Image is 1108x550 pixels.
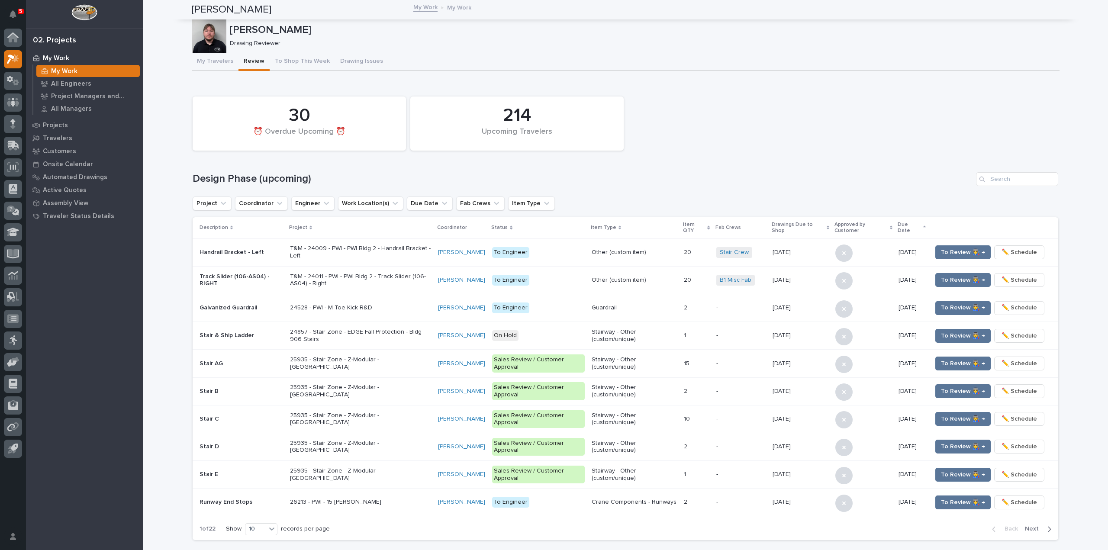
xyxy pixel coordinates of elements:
[43,55,69,62] p: My Work
[976,172,1058,186] input: Search
[684,330,688,339] p: 1
[773,358,792,367] p: [DATE]
[935,273,991,287] button: To Review 👨‍🏭 →
[720,249,749,256] a: Stair Crew
[834,220,888,236] p: Approved by Customer
[238,53,270,71] button: Review
[1025,525,1044,533] span: Next
[941,358,985,369] span: To Review 👨‍🏭 →
[1002,275,1037,285] span: ✏️ Schedule
[899,360,925,367] p: [DATE]
[193,518,222,540] p: 1 of 22
[1002,414,1037,424] span: ✏️ Schedule
[11,10,22,24] div: Notifications5
[192,53,238,71] button: My Travelers
[935,329,991,343] button: To Review 👨‍🏭 →
[592,277,677,284] p: Other (custom item)
[899,249,925,256] p: [DATE]
[43,161,93,168] p: Onsite Calendar
[899,388,925,395] p: [DATE]
[235,196,288,210] button: Coordinator
[289,223,307,232] p: Project
[290,273,431,288] p: T&M - 24011 - PWI - PWI Bldg 2 - Track Slider (106-AS04) - Right
[492,302,529,313] div: To Engineer
[492,382,584,400] div: Sales Review / Customer Approval
[437,223,467,232] p: Coordinator
[193,294,1058,322] tr: Galvanized Guardrail24528 - PWI - M Toe Kick R&D[PERSON_NAME] To EngineerGuardrail22 -[DATE][DATE...
[43,174,107,181] p: Automated Drawings
[193,461,1058,489] tr: Stair E25935 - Stair Zone - Z-Modular - [GEOGRAPHIC_DATA][PERSON_NAME] Sales Review / Customer Ap...
[290,245,431,260] p: T&M - 24009 - PWI - PWI Bldg 2 - Handrail Bracket - Left
[941,302,985,313] span: To Review 👨‍🏭 →
[935,412,991,426] button: To Review 👨‍🏭 →
[720,277,751,284] a: B1 Misc Fab
[438,443,485,450] a: [PERSON_NAME]
[200,360,283,367] p: Stair AG
[33,103,143,115] a: All Managers
[941,414,985,424] span: To Review 👨‍🏭 →
[438,304,485,312] a: [PERSON_NAME]
[899,277,925,284] p: [DATE]
[492,410,584,428] div: Sales Review / Customer Approval
[230,24,1056,36] p: [PERSON_NAME]
[899,304,925,312] p: [DATE]
[491,223,508,232] p: Status
[226,525,242,533] p: Show
[941,386,985,396] span: To Review 👨‍🏭 →
[200,499,283,506] p: Runway End Stops
[193,489,1058,516] tr: Runway End Stops26213 - PWI - 15 [PERSON_NAME][PERSON_NAME] To EngineerCrane Components - Runways...
[592,249,677,256] p: Other (custom item)
[898,220,921,236] p: Due Date
[438,499,485,506] a: [PERSON_NAME]
[899,471,925,478] p: [DATE]
[935,357,991,370] button: To Review 👨‍🏭 →
[438,471,485,478] a: [PERSON_NAME]
[71,4,97,20] img: Workspace Logo
[899,443,925,450] p: [DATE]
[773,441,792,450] p: [DATE]
[994,440,1044,454] button: ✏️ Schedule
[773,247,792,256] p: [DATE]
[26,132,143,145] a: Travelers
[941,275,985,285] span: To Review 👨‍🏭 →
[935,384,991,398] button: To Review 👨‍🏭 →
[193,196,232,210] button: Project
[245,524,266,534] div: 10
[193,322,1058,350] tr: Stair & Ship Ladder24857 - Stair Zone - EDGE Fall Protection - Bldg 906 Stairs[PERSON_NAME] On Ho...
[773,469,792,478] p: [DATE]
[941,331,985,341] span: To Review 👨‍🏭 →
[230,40,1053,47] p: Drawing Reviewer
[43,148,76,155] p: Customers
[26,196,143,209] a: Assembly View
[935,245,991,259] button: To Review 👨‍🏭 →
[456,196,505,210] button: Fab Crews
[684,302,689,312] p: 2
[994,357,1044,370] button: ✏️ Schedule
[26,183,143,196] a: Active Quotes
[26,51,143,64] a: My Work
[438,332,485,339] a: [PERSON_NAME]
[200,471,283,478] p: Stair E
[200,273,283,288] p: Track Slider (106-AS04) - RIGHT
[684,414,692,423] p: 10
[200,304,283,312] p: Galvanized Guardrail
[1021,525,1058,533] button: Next
[773,275,792,284] p: [DATE]
[492,275,529,286] div: To Engineer
[716,360,766,367] p: -
[716,443,766,450] p: -
[33,90,143,102] a: Project Managers and Engineers
[492,354,584,373] div: Sales Review / Customer Approval
[200,249,283,256] p: Handrail Bracket - Left
[592,328,677,343] p: Stairway - Other (custom/unique)
[994,495,1044,509] button: ✏️ Schedule
[193,433,1058,460] tr: Stair D25935 - Stair Zone - Z-Modular - [GEOGRAPHIC_DATA][PERSON_NAME] Sales Review / Customer Ap...
[207,127,391,145] div: ⏰ Overdue Upcoming ⏰
[941,497,985,508] span: To Review 👨‍🏭 →
[407,196,453,210] button: Due Date
[200,443,283,450] p: Stair D
[413,2,438,12] a: My Work
[999,525,1018,533] span: Back
[592,304,677,312] p: Guardrail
